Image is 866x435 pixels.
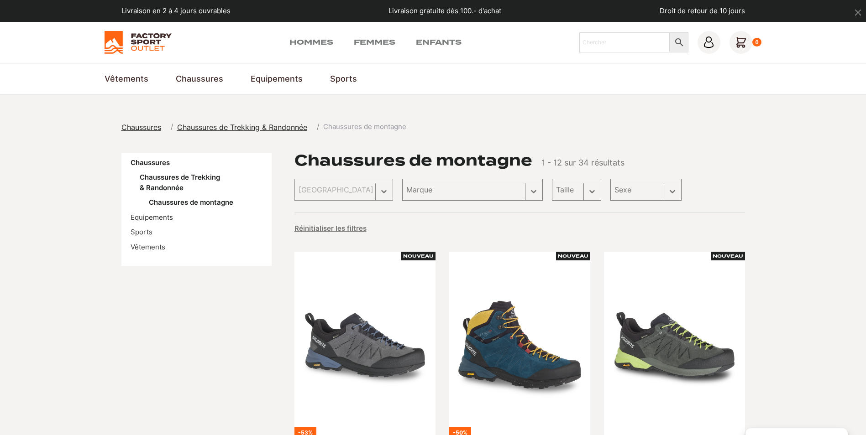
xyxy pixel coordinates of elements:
[121,6,231,16] p: Livraison en 2 à 4 jours ouvrables
[660,6,745,16] p: Droit de retour de 10 jours
[140,173,220,192] a: Chaussures de Trekking & Randonnée
[388,6,501,16] p: Livraison gratuite dès 100.- d'achat
[105,72,148,85] a: Vêtements
[177,122,313,133] a: Chaussures de Trekking & Randonnée
[177,123,307,132] span: Chaussures de Trekking & Randonnée
[850,5,866,21] button: dismiss
[416,37,462,48] a: Enfants
[323,122,406,132] span: Chaussures de montagne
[294,153,532,168] h1: Chaussures de montagne
[131,158,170,167] a: Chaussures
[149,198,233,207] a: Chaussures de montagne
[176,72,223,85] a: Chaussures
[121,122,167,133] a: Chaussures
[105,31,172,54] img: Factory Sport Outlet
[579,32,670,52] input: Chercher
[330,72,357,85] a: Sports
[289,37,333,48] a: Hommes
[251,72,303,85] a: Equipements
[121,123,161,132] span: Chaussures
[131,243,165,251] a: Vêtements
[131,228,152,236] a: Sports
[354,37,395,48] a: Femmes
[752,38,762,47] div: 0
[131,213,173,222] a: Equipements
[121,122,406,133] nav: breadcrumbs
